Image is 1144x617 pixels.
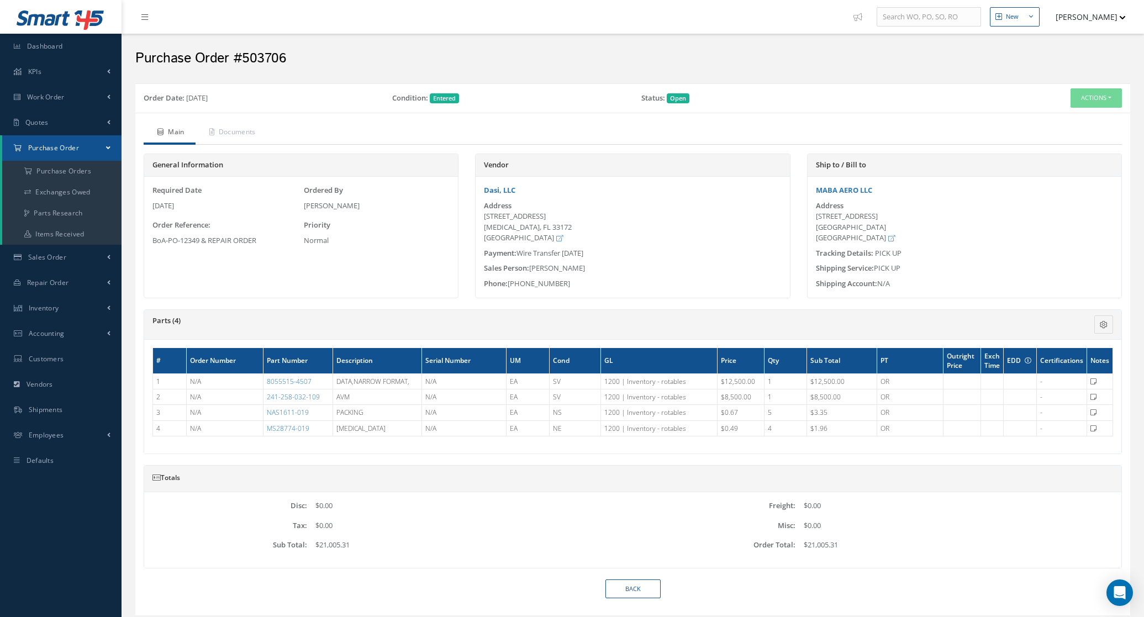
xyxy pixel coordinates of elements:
td: OR [877,389,943,405]
th: Serial Number [422,348,507,374]
div: [PERSON_NAME] [476,263,789,274]
td: EA [507,374,549,389]
span: Open [667,93,689,103]
th: Certifications [1037,348,1087,374]
span: Shipments [29,405,63,414]
input: Search WO, PO, SO, RO [877,7,981,27]
button: New [990,7,1040,27]
td: NS [549,405,600,420]
label: Address [816,202,843,210]
td: 1 [764,374,806,389]
span: Vendors [27,379,53,389]
td: $12,500.00 [806,374,877,389]
span: Sales Order [28,252,66,262]
span: Tracking Details: [816,248,873,258]
a: NAS1611-019 [267,408,309,417]
td: SV [549,374,600,389]
a: 8055515-4507 [267,377,312,386]
label: Condition: [392,93,428,104]
td: $3.35 [806,405,877,420]
a: 241-258-032-109 [267,392,320,402]
td: $0.49 [717,420,764,436]
td: AVM [333,389,422,405]
button: Actions [1071,88,1122,108]
td: 1200 | Inventory - rotables [600,420,717,436]
div: [DATE] [152,201,298,212]
span: Purchase Order [28,143,79,152]
label: Required Date [152,185,202,196]
span: Dashboard [27,41,63,51]
td: N/A [422,405,507,420]
span: Entered [430,93,459,103]
label: Order Date: [144,93,184,104]
td: - [1037,420,1087,436]
td: N/A [422,374,507,389]
label: Order Total: [633,541,796,549]
span: Inventory [29,303,59,313]
a: Main [144,122,196,145]
th: Outright Price [943,348,980,374]
span: Payment: [484,248,516,258]
td: N/A [186,389,263,405]
div: [PERSON_NAME] [304,201,450,212]
a: Back [605,579,661,599]
span: Work Order [27,92,65,102]
label: Disc: [144,502,307,510]
td: OR [877,420,943,436]
span: PICK UP [875,248,902,258]
label: Ordered By [304,185,343,196]
th: GL [600,348,717,374]
div: Wire Transfer [DATE] [476,248,789,259]
span: Quotes [25,118,49,127]
td: OR [877,405,943,420]
a: Items Received [2,224,122,245]
h5: Vendor [484,161,781,170]
td: $8,500.00 [806,389,877,405]
h5: Parts (4) [152,317,950,325]
div: $0.00 [307,500,633,511]
a: MABA AERO LLC [816,185,872,195]
div: N/A [808,278,1121,289]
label: Address [484,202,512,210]
td: $8,500.00 [717,389,764,405]
th: Exch Time [981,348,1004,374]
td: 1200 | Inventory - rotables [600,389,717,405]
td: $12,500.00 [717,374,764,389]
div: Open Intercom Messenger [1106,579,1133,606]
th: Sub Total [806,348,877,374]
div: $0.00 [795,500,1121,511]
div: [STREET_ADDRESS] [MEDICAL_DATA], FL 33172 [GEOGRAPHIC_DATA] [484,211,781,244]
td: EA [507,389,549,405]
div: $0.00 [307,520,633,531]
td: 1 [764,389,806,405]
td: N/A [186,420,263,436]
td: OR [877,374,943,389]
td: N/A [186,405,263,420]
td: 4 [764,420,806,436]
div: $0.00 [795,520,1121,531]
div: New [1006,12,1019,22]
label: Sub Total: [144,541,307,549]
td: 4 [153,420,187,436]
td: N/A [422,389,507,405]
div: Normal [304,235,450,246]
th: EDD [1004,348,1037,374]
a: MS28774-019 [267,424,309,433]
a: Purchase Order [2,135,122,161]
th: Cond [549,348,600,374]
span: $21,005.31 [315,540,350,550]
h5: Totals [152,474,1113,482]
td: N/A [422,420,507,436]
th: Description [333,348,422,374]
a: Purchase Orders [2,161,122,182]
label: Order Reference: [152,220,210,231]
label: Status: [641,93,665,104]
td: 2 [153,389,187,405]
span: Phone: [484,278,508,288]
td: - [1037,374,1087,389]
label: Tax: [144,521,307,530]
h5: Ship to / Bill to [816,161,1113,170]
span: Employees [29,430,64,440]
a: Documents [196,122,267,145]
th: UM [507,348,549,374]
